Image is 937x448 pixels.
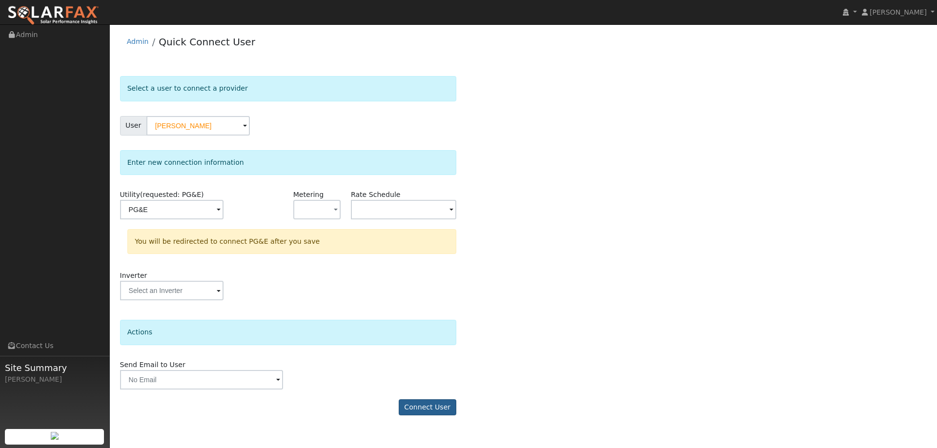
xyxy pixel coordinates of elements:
[293,190,324,200] label: Metering
[140,191,204,198] span: (requested: PG&E)
[351,190,400,200] label: Rate Schedule
[5,374,104,385] div: [PERSON_NAME]
[399,399,456,416] button: Connect User
[870,8,927,16] span: [PERSON_NAME]
[127,229,456,254] div: You will be redirected to connect PG&E after you save
[159,36,255,48] a: Quick Connect User
[120,271,147,281] label: Inverter
[120,116,147,136] span: User
[120,320,456,345] div: Actions
[120,281,224,300] input: Select an Inverter
[120,200,224,219] input: Select a Utility
[120,190,204,200] label: Utility
[120,150,456,175] div: Enter new connection information
[127,38,149,45] a: Admin
[5,361,104,374] span: Site Summary
[120,76,456,101] div: Select a user to connect a provider
[7,5,99,26] img: SolarFax
[146,116,250,136] input: Select a User
[51,432,59,440] img: retrieve
[120,360,185,370] label: Send Email to User
[120,370,283,390] input: No Email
